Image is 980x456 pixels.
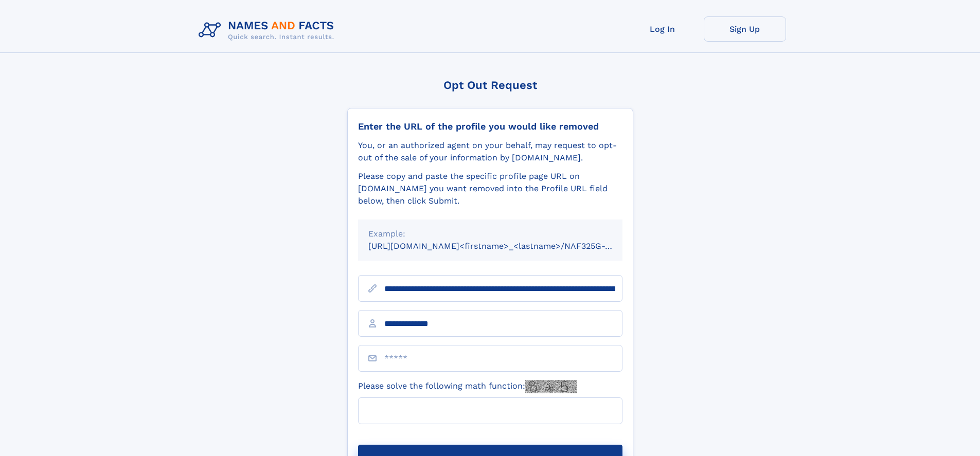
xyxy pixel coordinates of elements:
div: Example: [368,228,612,240]
div: Opt Out Request [347,79,633,92]
label: Please solve the following math function: [358,380,577,393]
small: [URL][DOMAIN_NAME]<firstname>_<lastname>/NAF325G-xxxxxxxx [368,241,642,251]
img: Logo Names and Facts [194,16,343,44]
div: Please copy and paste the specific profile page URL on [DOMAIN_NAME] you want removed into the Pr... [358,170,622,207]
a: Log In [621,16,704,42]
a: Sign Up [704,16,786,42]
div: Enter the URL of the profile you would like removed [358,121,622,132]
div: You, or an authorized agent on your behalf, may request to opt-out of the sale of your informatio... [358,139,622,164]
